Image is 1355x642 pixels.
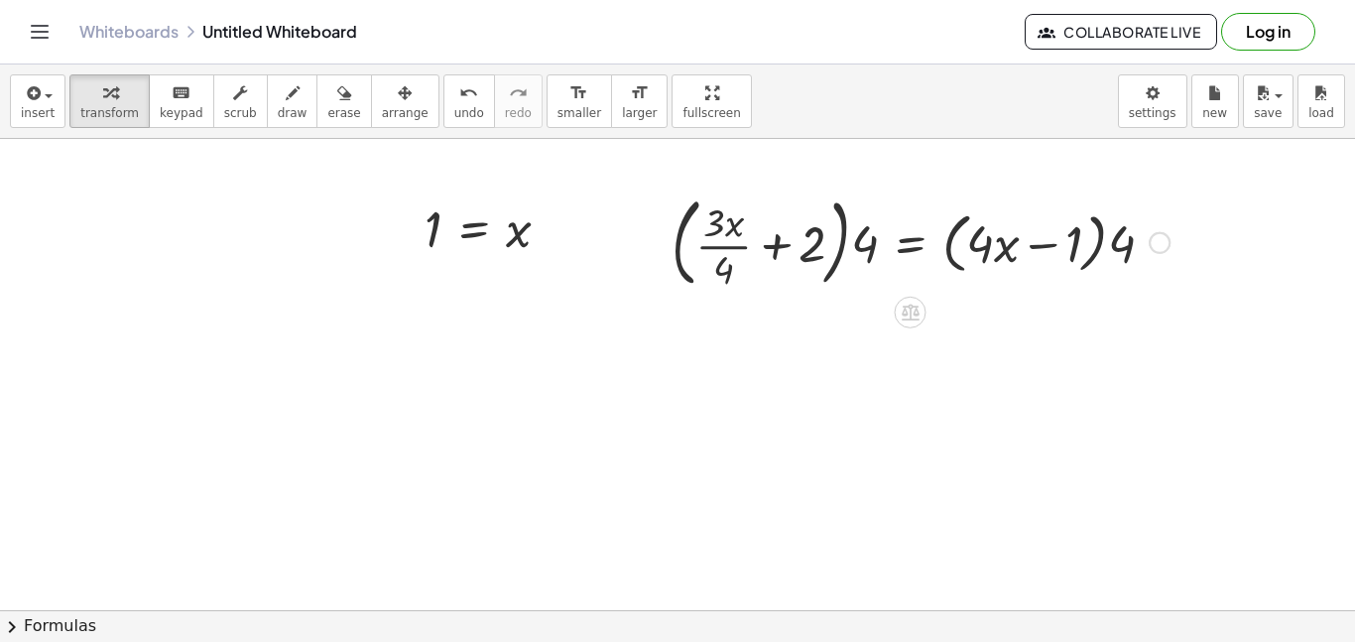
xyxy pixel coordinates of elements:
[1042,23,1200,41] span: Collaborate Live
[895,297,926,328] div: Apply the same math to both sides of the equation
[69,74,150,128] button: transform
[382,106,429,120] span: arrange
[1221,13,1315,51] button: Log in
[267,74,318,128] button: draw
[149,74,214,128] button: keyboardkeypad
[505,106,532,120] span: redo
[569,81,588,105] i: format_size
[509,81,528,105] i: redo
[21,106,55,120] span: insert
[1129,106,1176,120] span: settings
[316,74,371,128] button: erase
[10,74,65,128] button: insert
[557,106,601,120] span: smaller
[224,106,257,120] span: scrub
[1191,74,1239,128] button: new
[327,106,360,120] span: erase
[622,106,657,120] span: larger
[1254,106,1282,120] span: save
[278,106,308,120] span: draw
[160,106,203,120] span: keypad
[80,106,139,120] span: transform
[630,81,649,105] i: format_size
[1243,74,1293,128] button: save
[672,74,751,128] button: fullscreen
[172,81,190,105] i: keyboard
[547,74,612,128] button: format_sizesmaller
[611,74,668,128] button: format_sizelarger
[682,106,740,120] span: fullscreen
[1297,74,1345,128] button: load
[1202,106,1227,120] span: new
[79,22,179,42] a: Whiteboards
[213,74,268,128] button: scrub
[371,74,439,128] button: arrange
[1118,74,1187,128] button: settings
[24,16,56,48] button: Toggle navigation
[454,106,484,120] span: undo
[1025,14,1217,50] button: Collaborate Live
[494,74,543,128] button: redoredo
[459,81,478,105] i: undo
[1308,106,1334,120] span: load
[443,74,495,128] button: undoundo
